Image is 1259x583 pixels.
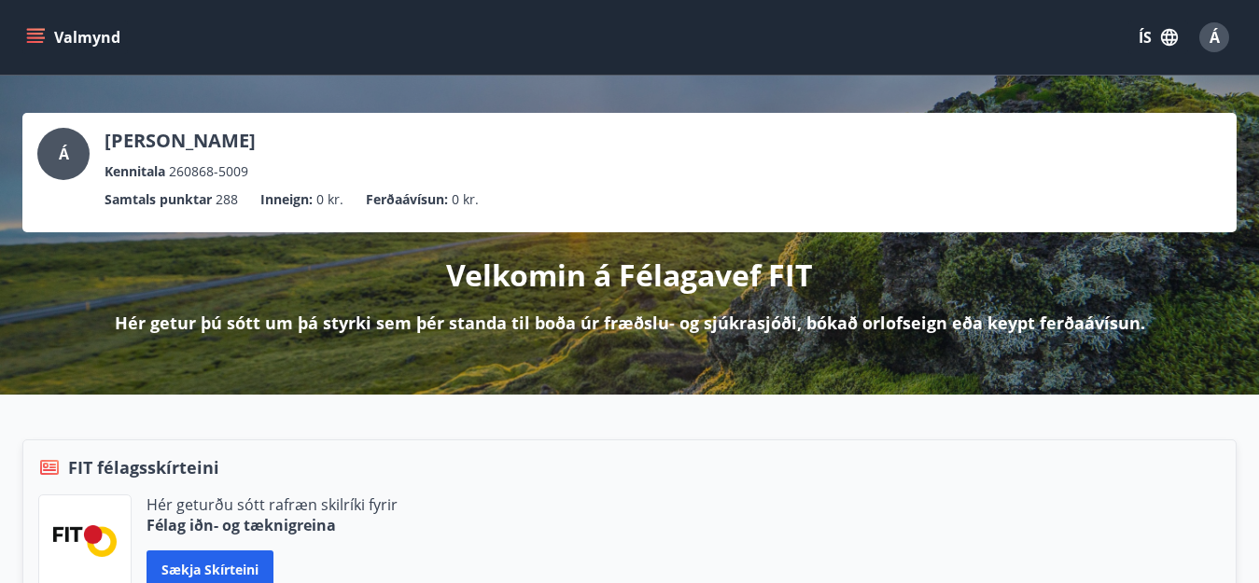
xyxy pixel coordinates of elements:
[316,189,343,210] span: 0 kr.
[452,189,479,210] span: 0 kr.
[1128,21,1188,54] button: ÍS
[147,494,398,515] p: Hér geturðu sótt rafræn skilríki fyrir
[169,161,248,182] span: 260868-5009
[216,189,238,210] span: 288
[105,161,165,182] p: Kennitala
[53,525,117,556] img: FPQVkF9lTnNbbaRSFyT17YYeljoOGk5m51IhT0bO.png
[366,189,448,210] p: Ferðaávísun :
[59,144,69,164] span: Á
[115,311,1145,335] p: Hér getur þú sótt um þá styrki sem þér standa til boða úr fræðslu- og sjúkrasjóði, bókað orlofsei...
[105,189,212,210] p: Samtals punktar
[1192,15,1237,60] button: Á
[147,515,398,535] p: Félag iðn- og tæknigreina
[22,21,128,54] button: menu
[1210,27,1220,48] span: Á
[260,189,313,210] p: Inneign :
[446,255,813,296] p: Velkomin á Félagavef FIT
[105,128,256,154] p: [PERSON_NAME]
[68,455,219,479] span: FIT félagsskírteini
